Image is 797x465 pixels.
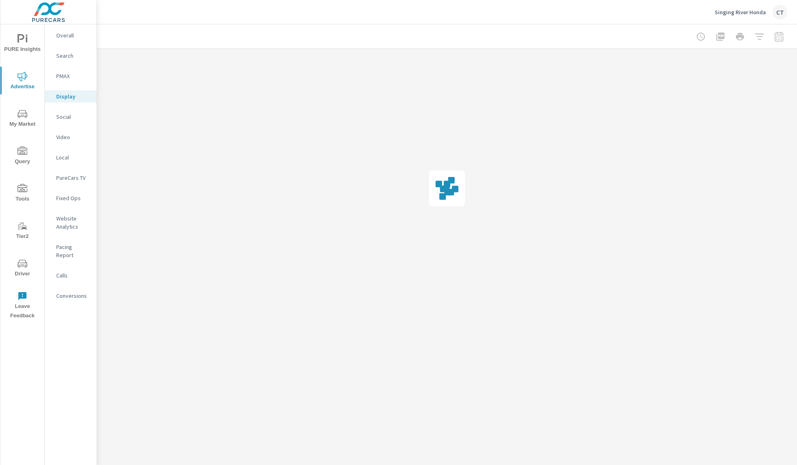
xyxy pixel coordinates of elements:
[3,72,42,92] span: Advertise
[45,111,97,123] div: Social
[45,212,97,233] div: Website Analytics
[3,259,42,279] span: Driver
[3,146,42,166] span: Query
[56,174,90,182] p: PureCars TV
[56,133,90,141] p: Video
[0,24,44,324] div: nav menu
[45,90,97,103] div: Display
[45,269,97,282] div: Calls
[715,9,766,16] p: Singing River Honda
[45,241,97,261] div: Pacing Report
[56,194,90,202] p: Fixed Ops
[56,72,90,80] p: PMAX
[3,221,42,241] span: Tier2
[56,113,90,121] p: Social
[3,184,42,204] span: Tools
[45,29,97,41] div: Overall
[56,243,90,259] p: Pacing Report
[56,31,90,39] p: Overall
[3,109,42,129] span: My Market
[56,92,90,100] p: Display
[45,172,97,184] div: PureCars TV
[56,271,90,279] p: Calls
[45,70,97,82] div: PMAX
[56,153,90,162] p: Local
[56,292,90,300] p: Conversions
[45,151,97,164] div: Local
[45,192,97,204] div: Fixed Ops
[45,131,97,143] div: Video
[3,34,42,54] span: PURE Insights
[3,291,42,321] span: Leave Feedback
[56,52,90,60] p: Search
[773,5,787,20] div: CT
[45,50,97,62] div: Search
[45,290,97,302] div: Conversions
[56,214,90,231] p: Website Analytics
